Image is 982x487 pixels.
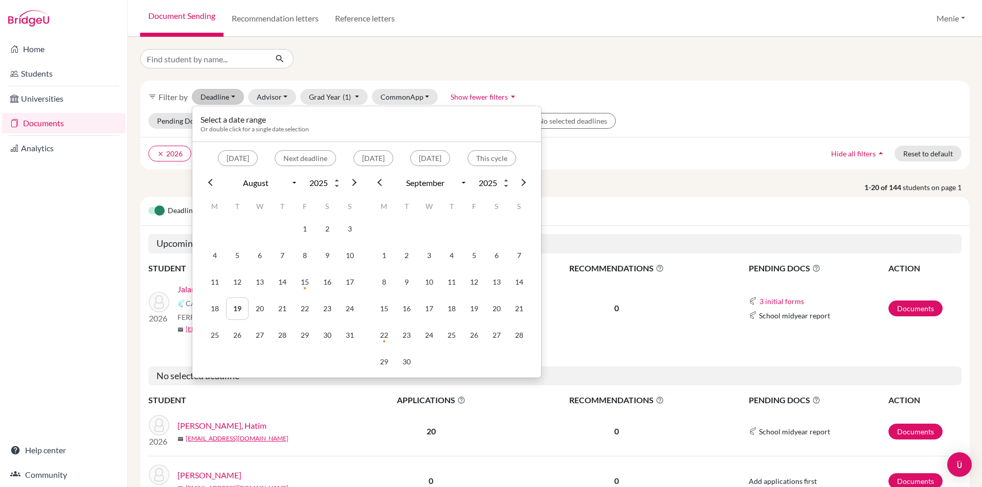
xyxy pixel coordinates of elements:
th: S [316,195,339,218]
th: T [271,195,294,218]
th: S [339,195,361,218]
td: 21 [271,297,294,320]
td: 3 [418,244,440,267]
td: 11 [440,271,463,293]
a: [PERSON_NAME] [177,469,241,481]
h5: Upcoming deadline [148,234,962,253]
p: 2026 [149,312,169,324]
th: T [440,195,463,218]
th: STUDENT [148,393,353,407]
td: 7 [508,244,530,267]
td: 8 [294,244,316,267]
a: Students [2,63,125,84]
i: filter_list [148,92,157,101]
td: 16 [316,271,339,293]
th: T [395,195,418,218]
img: Aamir, Hatim [149,415,169,435]
td: 25 [204,324,226,346]
span: Deadline view is on [168,205,229,217]
td: 23 [316,297,339,320]
td: 9 [316,244,339,267]
th: S [508,195,530,218]
input: Find student by name... [140,49,267,68]
img: Common App logo [749,427,757,435]
b: 0 [429,476,433,485]
td: 22 [294,297,316,320]
a: Documents [888,424,943,439]
button: Deadline [192,89,244,105]
button: Advisor [248,89,297,105]
img: Common App logo [177,299,186,308]
td: 2 [316,218,339,240]
button: Pending Document [148,113,233,129]
td: 31 [339,324,361,346]
td: 17 [418,297,440,320]
td: 25 [440,324,463,346]
img: Common App logo [749,311,757,319]
td: 8 [373,271,395,293]
a: [PERSON_NAME], Hatim [177,420,266,432]
span: School midyear report [759,426,830,437]
td: 16 [395,297,418,320]
td: 10 [418,271,440,293]
td: 24 [418,324,440,346]
button: CommonApp [372,89,438,105]
span: RECOMMENDATIONS [510,262,724,274]
span: School midyear report [759,310,830,321]
td: 22 [373,324,395,346]
td: 3 [339,218,361,240]
span: Filter by [159,92,188,102]
td: 4 [440,244,463,267]
button: Next deadline [275,150,336,166]
td: 30 [395,351,418,373]
td: 24 [339,297,361,320]
a: Help center [2,440,125,460]
span: (1) [343,92,351,101]
td: 6 [249,244,271,267]
span: RECOMMENDATIONS [510,394,724,406]
td: 28 [508,324,530,346]
a: Home [2,39,125,59]
img: Abd El Bary, Habiba [149,465,169,485]
a: Universities [2,88,125,109]
a: Documents [888,300,943,316]
th: F [463,195,485,218]
span: CAID 40352300 [186,298,238,309]
td: 26 [226,324,249,346]
a: [EMAIL_ADDRESS][DOMAIN_NAME] [186,324,288,334]
td: 12 [463,271,485,293]
th: T [226,195,249,218]
td: 13 [485,271,508,293]
td: 20 [249,297,271,320]
td: 18 [204,297,226,320]
div: Deadline [192,106,542,378]
img: Jalan, Aarav [149,292,169,312]
button: No selected deadlines [529,113,616,129]
span: Add applications first [749,477,817,485]
strong: 1-20 of 144 [864,182,903,193]
button: Show fewer filtersarrow_drop_down [442,89,527,105]
i: arrow_drop_up [876,148,886,158]
td: 28 [271,324,294,346]
td: 29 [373,351,395,373]
button: 3 initial forms [759,295,805,307]
a: Documents [2,113,125,133]
button: This cycle [467,150,516,166]
p: 0 [510,302,724,314]
td: 7 [271,244,294,267]
td: 15 [373,297,395,320]
td: 5 [226,244,249,267]
i: clear [157,150,164,157]
span: mail [177,327,184,333]
button: Hide all filtersarrow_drop_up [822,146,895,161]
td: 6 [485,244,508,267]
td: 19 [463,297,485,320]
div: Open Intercom Messenger [947,452,972,477]
a: Analytics [2,138,125,158]
td: 17 [339,271,361,293]
td: 12 [226,271,249,293]
td: 23 [395,324,418,346]
p: 2026 [149,435,169,448]
td: 11 [204,271,226,293]
p: 0 [510,425,724,437]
